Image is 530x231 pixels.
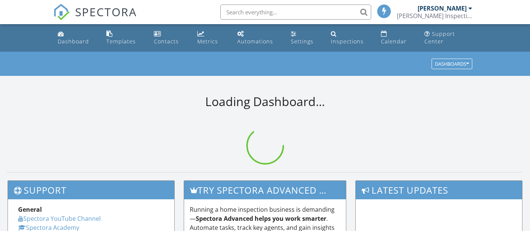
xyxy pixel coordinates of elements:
[418,5,467,12] div: [PERSON_NAME]
[196,214,326,223] strong: Spectora Advanced helps you work smarter
[55,27,98,49] a: Dashboard
[58,38,89,45] div: Dashboard
[18,205,42,214] strong: General
[75,4,137,20] span: SPECTORA
[237,38,273,45] div: Automations
[53,4,70,20] img: The Best Home Inspection Software - Spectora
[194,27,228,49] a: Metrics
[432,59,472,69] button: Dashboards
[106,38,136,45] div: Templates
[154,38,179,45] div: Contacts
[53,10,137,26] a: SPECTORA
[424,30,455,45] div: Support Center
[421,27,476,49] a: Support Center
[378,27,415,49] a: Calendar
[291,38,313,45] div: Settings
[18,214,101,223] a: Spectora YouTube Channel
[328,27,372,49] a: Inspections
[8,181,174,199] h3: Support
[435,62,469,67] div: Dashboards
[288,27,322,49] a: Settings
[397,12,472,20] div: Melton Inspection Services
[220,5,371,20] input: Search everything...
[381,38,407,45] div: Calendar
[331,38,364,45] div: Inspections
[103,27,144,49] a: Templates
[184,181,346,199] h3: Try spectora advanced [DATE]
[356,181,522,199] h3: Latest Updates
[151,27,189,49] a: Contacts
[234,27,282,49] a: Automations (Basic)
[197,38,218,45] div: Metrics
